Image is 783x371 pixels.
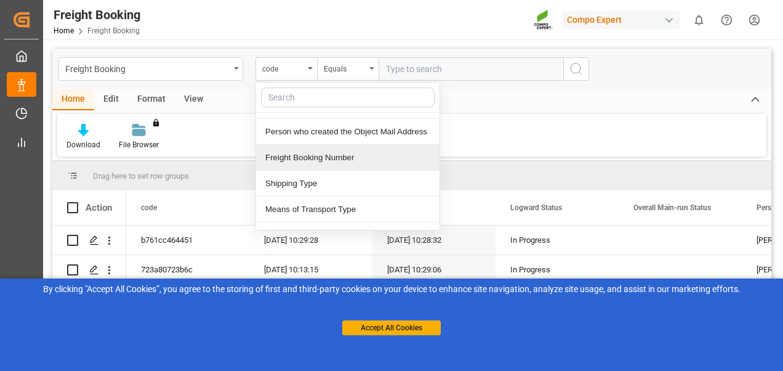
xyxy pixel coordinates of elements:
[261,88,435,107] input: Search
[9,283,774,296] div: By clicking "Accept All Cookies”, you agree to the storing of first and third-party cookies on yo...
[255,57,317,81] button: close menu
[256,222,440,248] div: Shipment Type
[256,197,440,222] div: Means of Transport Type
[256,119,440,145] div: Person who created the Object Mail Address
[262,60,304,75] div: code
[141,203,157,212] span: code
[52,226,126,255] div: Press SPACE to select this row.
[256,171,440,197] div: Shipping Type
[633,203,711,212] span: Overall Main-run Status
[86,202,112,213] div: Action
[54,26,74,35] a: Home
[52,255,126,285] div: Press SPACE to select this row.
[562,8,685,31] button: Compo Expert
[93,171,189,181] span: Drag here to set row groups
[249,226,372,255] div: [DATE] 10:29:28
[66,139,100,150] div: Download
[52,89,94,110] div: Home
[342,320,441,335] button: Accept All Cookies
[510,203,562,212] span: Logward Status
[372,226,496,255] div: [DATE] 10:28:32
[510,226,604,255] div: In Progress
[126,255,249,284] div: 723a80723b6c
[54,6,140,24] div: Freight Booking
[372,255,496,284] div: [DATE] 10:29:06
[379,57,563,81] input: Type to search
[249,255,372,284] div: [DATE] 10:13:15
[713,6,741,34] button: Help Center
[534,9,553,31] img: Screenshot%202023-09-29%20at%2010.02.21.png_1712312052.png
[65,60,230,76] div: Freight Booking
[175,89,212,110] div: View
[94,89,128,110] div: Edit
[324,60,366,75] div: Equals
[256,145,440,171] div: Freight Booking Number
[58,57,243,81] button: open menu
[562,11,680,29] div: Compo Expert
[128,89,175,110] div: Format
[126,226,249,255] div: b761cc464451
[685,6,713,34] button: show 0 new notifications
[563,57,589,81] button: search button
[510,256,604,284] div: In Progress
[317,57,379,81] button: open menu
